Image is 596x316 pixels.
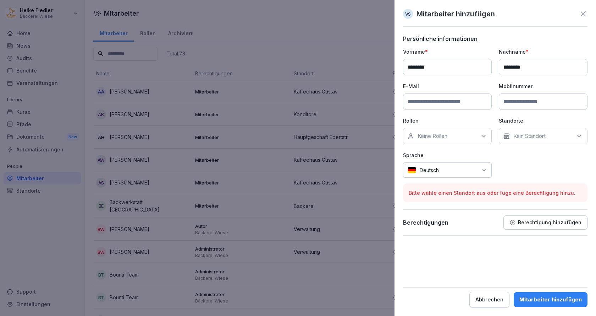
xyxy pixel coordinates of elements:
p: Persönliche informationen [403,35,587,42]
p: Kein Standort [513,133,546,140]
p: E-Mail [403,82,492,90]
p: Nachname [499,48,587,55]
button: Berechtigung hinzufügen [503,215,587,230]
p: Sprache [403,151,492,159]
div: VS [403,9,413,19]
button: Mitarbeiter hinzufügen [514,292,587,307]
p: Rollen [403,117,492,124]
p: Bitte wähle einen Standort aus oder füge eine Berechtigung hinzu. [409,189,582,197]
button: Abbrechen [469,292,509,307]
p: Mitarbeiter hinzufügen [416,9,495,19]
p: Standorte [499,117,587,124]
p: Berechtigungen [403,219,448,226]
div: Deutsch [403,162,492,178]
p: Keine Rollen [418,133,447,140]
p: Berechtigung hinzufügen [518,220,581,225]
div: Mitarbeiter hinzufügen [519,296,582,304]
img: de.svg [408,167,416,173]
p: Mobilnummer [499,82,587,90]
p: Vorname [403,48,492,55]
div: Abbrechen [475,296,503,304]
